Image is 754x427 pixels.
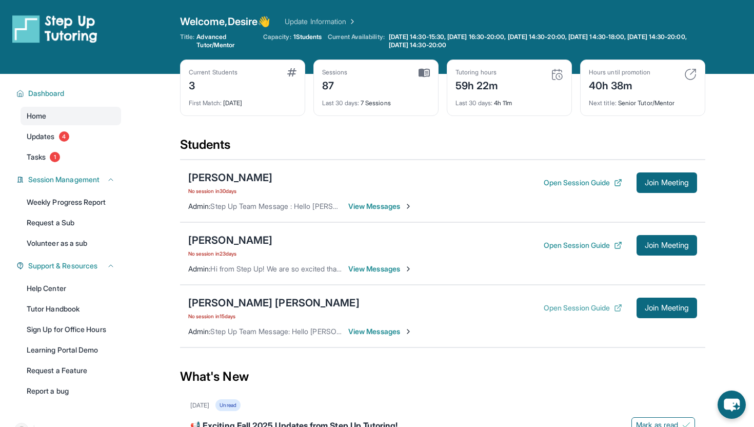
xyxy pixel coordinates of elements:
div: [PERSON_NAME] [PERSON_NAME] [188,296,360,310]
span: Admin : [188,327,210,336]
span: Welcome, Desire 👋 [180,14,270,29]
span: Current Availability: [328,33,384,49]
img: Chevron-Right [404,327,412,336]
a: [DATE] 14:30-15:30, [DATE] 16:30-20:00, [DATE] 14:30-20:00, [DATE] 14:30-18:00, [DATE] 14:30-20:0... [387,33,705,49]
img: Chevron Right [346,16,356,27]
a: Request a Feature [21,361,121,380]
span: Advanced Tutor/Mentor [196,33,257,49]
div: Sessions [322,68,348,76]
span: No session in 23 days [188,249,272,258]
div: Unread [215,399,240,411]
a: Tasks1 [21,148,121,166]
a: Help Center [21,279,121,298]
span: Last 30 days : [455,99,492,107]
img: card [684,68,697,81]
span: Last 30 days : [322,99,359,107]
div: [PERSON_NAME] [188,233,272,247]
span: View Messages [348,264,412,274]
span: Next title : [589,99,617,107]
a: Weekly Progress Report [21,193,121,211]
button: Open Session Guide [544,240,622,250]
span: Support & Resources [28,261,97,271]
button: Open Session Guide [544,178,622,188]
span: [DATE] 14:30-15:30, [DATE] 16:30-20:00, [DATE] 14:30-20:00, [DATE] 14:30-18:00, [DATE] 14:30-20:0... [389,33,703,49]
span: Join Meeting [645,180,689,186]
button: Session Management [24,174,115,185]
div: [DATE] [189,93,296,107]
span: 1 [50,152,60,162]
img: Chevron-Right [404,265,412,273]
a: Learning Portal Demo [21,341,121,359]
div: 87 [322,76,348,93]
a: Request a Sub [21,213,121,232]
button: Join Meeting [637,298,697,318]
span: 1 Students [293,33,322,41]
a: Updates4 [21,127,121,146]
span: Home [27,111,46,121]
span: Tasks [27,152,46,162]
span: View Messages [348,201,412,211]
button: Dashboard [24,88,115,99]
span: Title: [180,33,194,49]
span: No session in 30 days [188,187,272,195]
div: Tutoring hours [455,68,499,76]
a: Volunteer as a sub [21,234,121,253]
button: Open Session Guide [544,303,622,313]
span: First Match : [189,99,222,107]
span: No session in 15 days [188,312,360,320]
div: Senior Tutor/Mentor [589,93,697,107]
a: Home [21,107,121,125]
span: Join Meeting [645,242,689,248]
span: View Messages [348,326,412,337]
span: Updates [27,131,55,142]
img: card [287,68,296,76]
span: Dashboard [28,88,65,99]
a: Report a bug [21,382,121,400]
div: Hours until promotion [589,68,650,76]
div: [PERSON_NAME] [188,170,272,185]
div: 40h 38m [589,76,650,93]
span: Admin : [188,202,210,210]
button: Join Meeting [637,172,697,193]
a: Update Information [285,16,356,27]
img: logo [12,14,97,43]
div: Students [180,137,705,159]
span: 4 [59,131,69,142]
a: Sign Up for Office Hours [21,320,121,339]
div: 59h 22m [455,76,499,93]
span: Session Management [28,174,100,185]
button: chat-button [718,391,746,419]
div: 7 Sessions [322,93,430,107]
img: card [551,68,563,81]
span: Capacity: [263,33,291,41]
div: 4h 11m [455,93,563,107]
button: Join Meeting [637,235,697,256]
div: Current Students [189,68,237,76]
img: card [419,68,430,77]
div: 3 [189,76,237,93]
div: [DATE] [190,401,209,410]
img: Chevron-Right [404,202,412,210]
button: Support & Resources [24,261,115,271]
a: Tutor Handbook [21,300,121,318]
span: Admin : [188,264,210,273]
span: Join Meeting [645,305,689,311]
div: What's New [180,354,705,399]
